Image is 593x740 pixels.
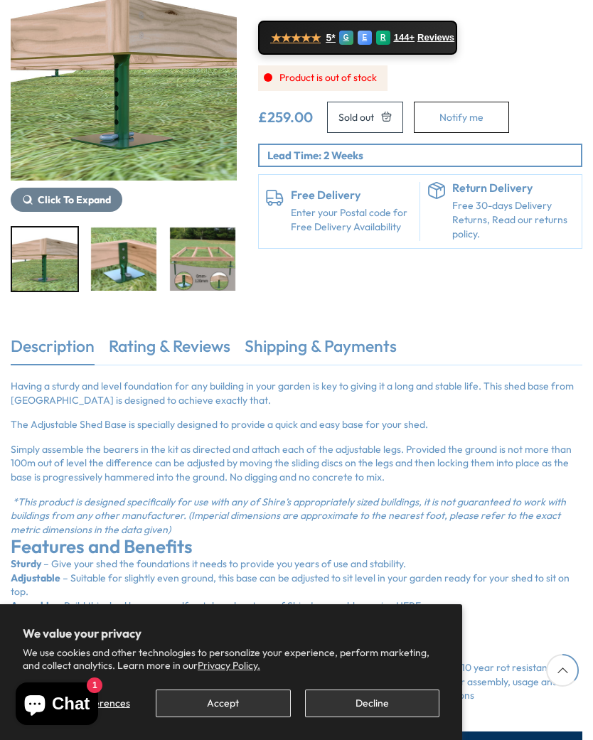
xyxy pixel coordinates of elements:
strong: Sturdy [11,557,41,570]
p: Free 30-days Delivery Returns, Read our returns policy. [452,199,575,241]
li: – Suitable for slightly even ground, this base can be adjusted to sit level in your garden ready ... [11,572,582,599]
button: Decline [305,690,439,717]
div: Product is out of stock [258,65,388,91]
a: Privacy Policy. [198,659,260,672]
h6: Free Delivery [291,189,413,202]
p: Lead Time: 2 Weeks [267,148,582,163]
div: E [358,31,372,45]
img: Adjustbaseheight2_d3599b39-931d-471b-a050-f097fa9d181a_200x200.jpg [170,227,235,291]
h2: We value your privacy [23,627,439,640]
span: Click To Expand [38,193,111,206]
em: *This product is designed specifically for use with any of Shire’s appropriately sized buildings,... [11,495,566,536]
li: – Give your shed the foundations it needs to provide you years of use and stability. [11,557,582,572]
button: Add to Cart [327,102,403,133]
p: Simply assemble the bearers in the kit as directed and attach each of the adjustable legs. Provid... [11,443,582,485]
img: adjustbaseheighthigh_4ade4dbc-cadb-4cd5-9e55-9a095da95859_200x200.jpg [12,227,78,291]
strong: Assembly [11,599,54,612]
li: – Build this shed base yourself or take advantage of Shire’s assembly service HERE. [11,599,582,613]
span: ★★★★★ [271,31,321,45]
a: Description [11,335,95,365]
button: Click To Expand [11,188,122,212]
h6: Return Delivery [452,182,575,195]
img: Adjustbaseheightlow_2ec8a162-e60b-4cd7-94f9-ace2c889b2b1_200x200.jpg [91,227,156,291]
div: 1 / 5 [11,226,79,292]
div: 2 / 5 [90,226,158,292]
ins: £259.00 [258,110,313,124]
p: The Adjustable Shed Base is specially designed to provide a quick and easy base for your shed. [11,418,582,432]
span: Sold out [338,112,374,122]
button: Notify me [414,102,509,133]
span: 144+ [394,32,415,43]
strong: Adjustable [11,572,63,584]
div: R [376,31,390,45]
button: Accept [156,690,290,717]
inbox-online-store-chat: Shopify online store chat [11,682,102,729]
a: Enter your Postal code for Free Delivery Availability [291,206,413,234]
h3: Features and Benefits [11,537,582,557]
a: ★★★★★ 5* G E R 144+ Reviews [258,21,457,55]
a: Shipping & Payments [245,335,397,365]
a: Rating & Reviews [109,335,230,365]
div: G [339,31,353,45]
p: We use cookies and other technologies to personalize your experience, perform marketing, and coll... [23,646,439,672]
p: Having a sturdy and level foundation for any building in your garden is key to giving it a long a... [11,380,582,407]
span: Reviews [417,32,454,43]
div: 3 / 5 [169,226,237,292]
